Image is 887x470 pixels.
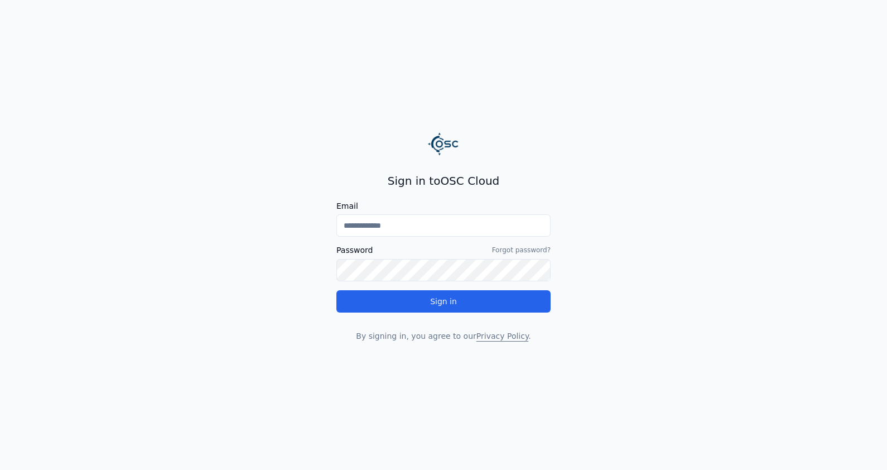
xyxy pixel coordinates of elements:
[476,332,528,340] a: Privacy Policy
[336,290,551,313] button: Sign in
[336,173,551,189] h2: Sign in to OSC Cloud
[336,202,551,210] label: Email
[492,246,551,255] a: Forgot password?
[428,128,459,160] img: Logo
[336,246,373,254] label: Password
[336,330,551,342] p: By signing in, you agree to our .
